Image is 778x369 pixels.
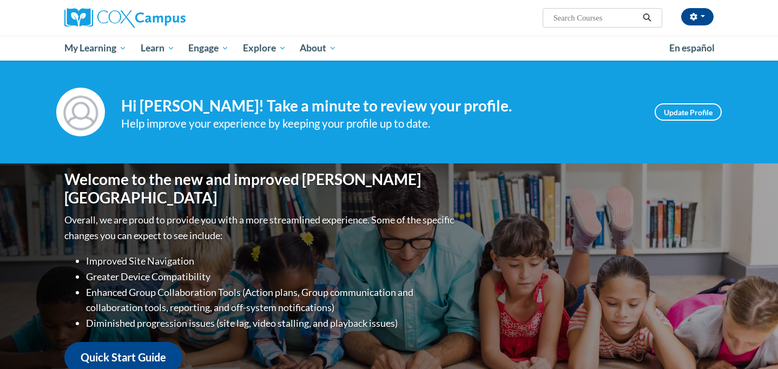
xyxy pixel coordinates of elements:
[662,37,722,60] a: En español
[243,42,286,55] span: Explore
[735,326,769,360] iframe: Button to launch messaging window
[86,285,457,316] li: Enhanced Group Collaboration Tools (Action plans, Group communication and collaboration tools, re...
[134,36,182,61] a: Learn
[56,88,105,136] img: Profile Image
[141,42,175,55] span: Learn
[121,115,638,133] div: Help improve your experience by keeping your profile up to date.
[681,8,714,25] button: Account Settings
[64,8,186,28] img: Cox Campus
[639,11,655,24] button: Search
[64,170,457,207] h1: Welcome to the new and improved [PERSON_NAME][GEOGRAPHIC_DATA]
[121,97,638,115] h4: Hi [PERSON_NAME]! Take a minute to review your profile.
[86,315,457,331] li: Diminished progression issues (site lag, video stalling, and playback issues)
[236,36,293,61] a: Explore
[64,8,270,28] a: Cox Campus
[552,11,639,24] input: Search Courses
[655,103,722,121] a: Update Profile
[669,42,715,54] span: En español
[181,36,236,61] a: Engage
[64,212,457,243] p: Overall, we are proud to provide you with a more streamlined experience. Some of the specific cha...
[64,42,127,55] span: My Learning
[293,36,344,61] a: About
[86,253,457,269] li: Improved Site Navigation
[188,42,229,55] span: Engage
[48,36,730,61] div: Main menu
[86,269,457,285] li: Greater Device Compatibility
[57,36,134,61] a: My Learning
[300,42,337,55] span: About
